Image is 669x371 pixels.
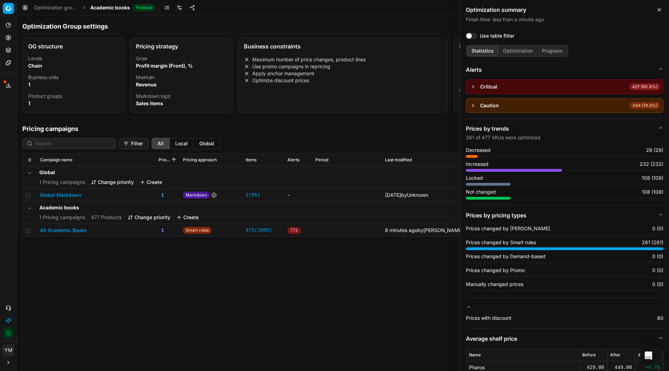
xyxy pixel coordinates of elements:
strong: 1 [28,82,30,87]
span: YM [3,345,14,355]
span: 1 [159,227,167,234]
span: Last modified [385,157,412,163]
button: Global Markdown [40,192,81,199]
span: 427 (90.9%) [629,83,660,90]
span: ∆ [638,352,641,358]
button: Progress [537,46,567,56]
label: Use table filter [480,33,514,38]
input: Search [35,140,111,147]
button: Expand all [25,156,34,164]
button: Prices by trends261 of 477 SKUs were optimized [466,119,663,147]
div: OG structure [28,44,118,49]
span: Campaign name [40,157,72,163]
div: 429.00 [582,364,604,371]
button: all [152,138,170,149]
button: Change priority [128,214,170,221]
button: Prices by pricing types [466,206,663,225]
div: Prices by pricing types [466,225,663,297]
span: Not changed [466,188,496,195]
span: Prices changed by [PERSON_NAME] [466,225,550,232]
div: Repricing stop list [459,44,658,49]
span: 1 [159,192,167,199]
button: Sorted by Priority ascending [170,156,177,163]
span: 80 [657,315,663,322]
span: Finished [133,4,155,11]
h1: Pricing campaigns [17,124,669,134]
span: Markdown [183,192,210,199]
span: After [610,352,621,358]
span: 232 (232) [640,161,663,168]
span: 108 (108) [642,175,663,181]
span: 108 (108) [642,188,663,195]
span: Academic booksFinished [90,4,155,11]
h5: Prices by trends [466,124,540,133]
strong: Profit margin (Front), % [136,63,193,69]
span: 8 minutes ago [385,227,417,233]
span: Prices with discount [466,315,512,322]
button: All Academic Books [40,227,87,234]
span: Name [469,352,481,358]
div: Alerts [466,79,663,118]
h2: Optimization summary [466,6,663,14]
button: Create [176,214,199,221]
li: Apply anchor management [244,70,442,77]
dt: Markdown logic [136,94,226,99]
dt: Business units [28,75,118,80]
h5: Academic books [39,204,199,211]
button: Filter [119,138,149,149]
p: 261 of 477 SKUs were optimized [466,134,540,141]
div: Business constraints [244,44,442,49]
span: Academic books [90,4,130,11]
strong: Revenue [136,82,156,87]
button: Change priority [91,179,134,186]
span: Prices changed by Promo [466,267,525,274]
dt: Grow [136,56,226,61]
button: Average shelf price [466,329,663,348]
button: Create [140,179,162,186]
span: Smart rules [183,227,212,234]
span: Increased [466,161,489,168]
span: Manually changed prices [466,281,523,288]
button: Optimization [498,46,537,56]
a: 2(0%) [246,192,260,199]
dt: Product groups [28,94,118,99]
span: Items [246,157,256,163]
span: 0 (0) [652,267,663,274]
button: YM [3,345,14,356]
span: idTsin [459,80,477,86]
li: Products with promo [459,56,658,63]
span: 29 (29) [646,147,663,154]
span: 344 (74.5%) [630,102,660,109]
div: Pricing strategy [136,44,226,49]
span: 1 Pricing campaigns [39,214,85,221]
strong: Sales items [136,100,163,106]
div: Caution [480,102,499,109]
span: 0 (0) [652,281,663,288]
span: Priority [159,157,170,163]
div: Critical [480,83,497,90]
span: Decreased [466,147,491,154]
div: Open Intercom Messenger [640,347,657,364]
dt: Maintain [136,75,226,80]
p: Finish time : less than a minute ago [466,16,663,23]
div: +4.7% [638,364,660,371]
li: Optimize discount prices [244,77,442,84]
span: Locked [466,175,483,181]
td: - [285,189,313,201]
strong: 1 [28,100,30,106]
span: 771 [287,227,301,234]
button: Alerts [466,60,663,79]
span: Period [315,157,328,163]
span: 0 (0) [652,225,663,232]
span: Before [582,352,596,358]
a: Optimization groups [34,4,78,11]
div: by [PERSON_NAME] [385,227,463,234]
button: local [170,138,194,149]
span: 0 (0) [652,253,663,260]
h1: Optimization Group settings [22,22,108,31]
nav: breadcrumb [34,4,155,11]
li: Maximum number of price changes, product lines [244,56,442,63]
h5: Global [39,169,162,176]
span: 1 Pricing campaigns [39,179,85,186]
dt: Levels [28,56,118,61]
